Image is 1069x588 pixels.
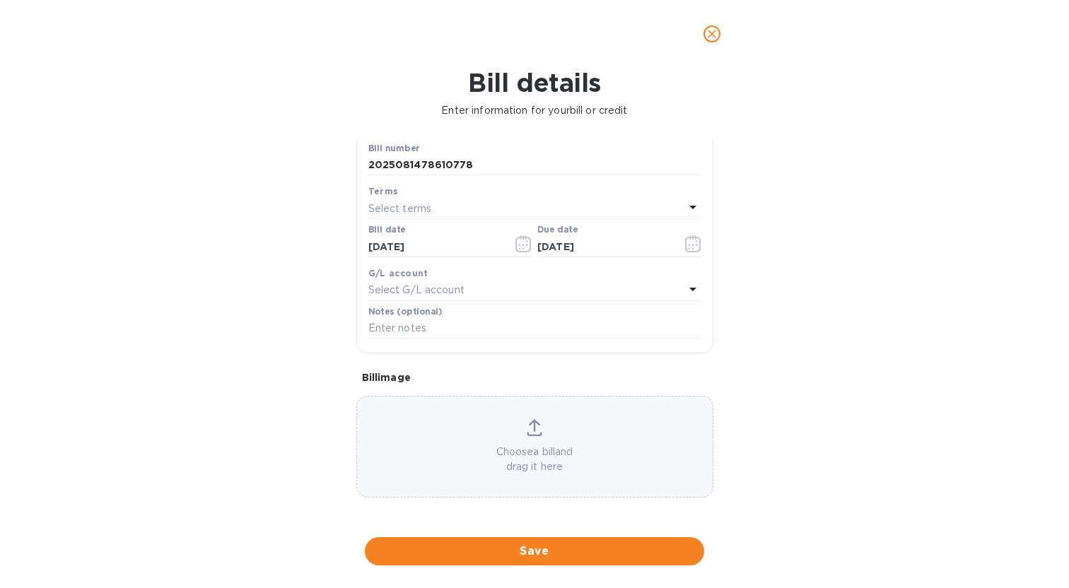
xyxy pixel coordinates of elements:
span: Save [376,543,693,560]
p: Choose a bill and drag it here [357,445,713,474]
b: G/L account [368,268,428,278]
p: Select G/L account [368,283,465,298]
label: Due date [537,226,578,235]
input: Enter notes [368,318,701,339]
button: Save [365,537,704,565]
label: Bill number [368,144,419,153]
input: Enter bill number [368,155,701,176]
button: close [695,17,729,51]
input: Due date [537,236,671,257]
p: Bill image [362,370,708,384]
p: Select terms [368,201,432,216]
h1: Bill details [11,68,1058,98]
b: Terms [368,186,399,196]
input: Select date [368,236,502,257]
label: Notes (optional) [368,307,443,316]
label: Bill date [368,226,406,235]
p: Enter information for your bill or credit [11,103,1058,118]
